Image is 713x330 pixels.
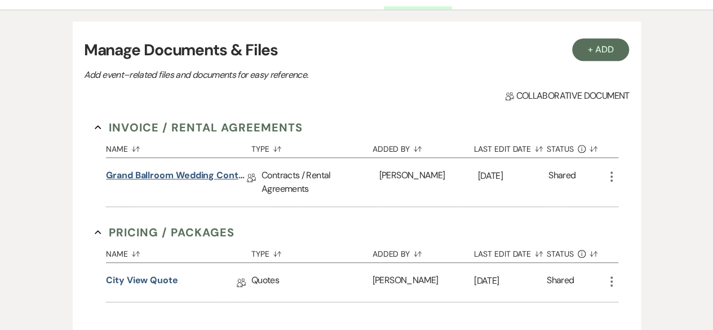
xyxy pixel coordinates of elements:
button: Added By [373,241,474,262]
button: Name [106,136,251,157]
h3: Manage Documents & Files [84,38,630,62]
div: [PERSON_NAME] [379,158,478,206]
p: Add event–related files and documents for easy reference. [84,68,479,82]
button: + Add [572,38,630,61]
span: Status [547,145,574,153]
div: Quotes [251,263,373,302]
a: City View Quote [106,274,178,291]
div: Shared [548,169,575,196]
button: Pricing / Packages [95,224,234,241]
button: Status [547,241,605,262]
a: Grand Ballroom Wedding Contract 2026 [106,169,247,186]
div: Contracts / Rental Agreements [262,158,379,206]
button: Status [547,136,605,157]
button: Last Edit Date [474,136,547,157]
button: Type [251,241,373,262]
p: [DATE] [478,169,548,183]
button: Name [106,241,251,262]
button: Type [251,136,373,157]
div: Shared [547,274,574,291]
button: Added By [373,136,474,157]
div: [PERSON_NAME] [373,263,474,302]
button: Last Edit Date [474,241,547,262]
span: Status [547,250,574,258]
span: Collaborative document [505,89,629,103]
p: [DATE] [474,274,547,288]
button: Invoice / Rental Agreements [95,119,303,136]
